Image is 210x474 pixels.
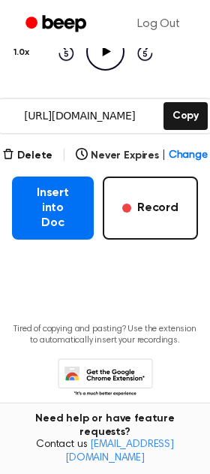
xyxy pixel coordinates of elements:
button: Delete [2,148,52,164]
span: | [162,148,166,164]
span: Change [169,148,208,164]
a: [EMAIL_ADDRESS][DOMAIN_NAME] [65,439,174,463]
p: Tired of copying and pasting? Use the extension to automatically insert your recordings. [12,324,198,346]
span: Contact us [9,439,201,465]
button: Insert into Doc [12,177,94,240]
button: Copy [163,102,208,130]
span: | [61,146,67,165]
a: Beep [15,10,100,39]
button: Never Expires|Change [76,148,208,164]
button: 1.0x [12,40,34,65]
a: Log Out [122,6,195,42]
button: Record [103,177,198,240]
